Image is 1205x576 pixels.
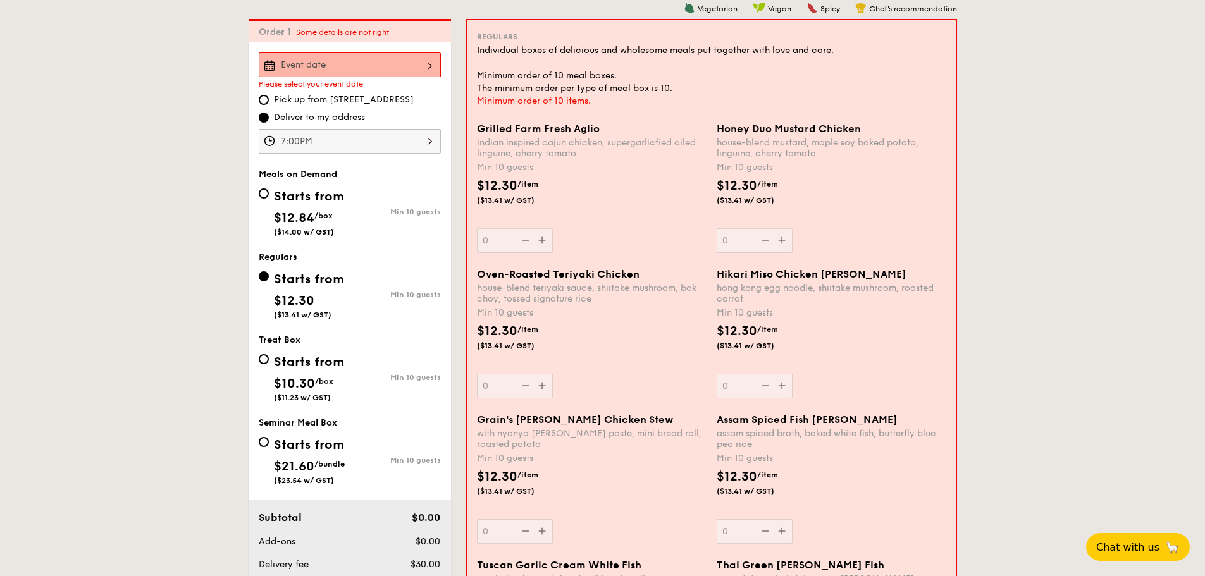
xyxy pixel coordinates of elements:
[1096,541,1159,553] span: Chat with us
[259,354,269,364] input: Starts from$10.30/box($11.23 w/ GST)Min 10 guests
[274,111,365,124] span: Deliver to my address
[259,417,337,428] span: Seminar Meal Box
[477,44,946,95] div: Individual boxes of delicious and wholesome meals put together with love and care. Minimum order ...
[477,559,641,571] span: Tuscan Garlic Cream White Fish
[806,2,818,13] img: icon-spicy.37a8142b.svg
[768,4,791,13] span: Vegan
[717,137,946,159] div: house-blend mustard, maple soy baked potato, linguine, cherry tomato
[314,211,333,220] span: /box
[274,270,344,289] div: Starts from
[717,414,898,426] span: Assam Spiced Fish [PERSON_NAME]
[274,459,314,474] span: $21.60
[684,2,695,13] img: icon-vegetarian.fe4039eb.svg
[411,559,440,570] span: $30.00
[477,161,707,174] div: Min 10 guests
[259,95,269,105] input: Pick up from [STREET_ADDRESS]
[350,373,441,382] div: Min 10 guests
[274,228,334,236] span: ($14.00 w/ GST)
[477,469,517,484] span: $12.30
[416,536,440,547] span: $0.00
[477,195,563,205] span: ($13.41 w/ GST)
[477,123,600,135] span: Grilled Farm Fresh Aglio
[350,290,441,299] div: Min 10 guests
[477,414,673,426] span: Grain's [PERSON_NAME] Chicken Stew
[477,283,707,304] div: house-blend teriyaki sauce, shiitake mushroom, bok choy, tossed signature rice
[274,94,414,106] span: Pick up from [STREET_ADDRESS]
[753,2,765,13] img: icon-vegan.f8ff3823.svg
[477,452,707,465] div: Min 10 guests
[259,52,441,77] input: Event date
[757,325,778,334] span: /item
[820,4,840,13] span: Spicy
[350,207,441,216] div: Min 10 guests
[477,341,563,351] span: ($13.41 w/ GST)
[259,512,302,524] span: Subtotal
[274,293,314,309] span: $12.30
[259,129,441,154] input: Event time
[477,137,707,159] div: indian inspired cajun chicken, supergarlicfied oiled linguine, cherry tomato
[717,178,757,193] span: $12.30
[717,123,861,135] span: Honey Duo Mustard Chicken
[274,393,331,402] span: ($11.23 w/ GST)
[717,307,946,319] div: Min 10 guests
[717,469,757,484] span: $12.30
[717,452,946,465] div: Min 10 guests
[477,268,640,280] span: Oven-Roasted Teriyaki Chicken
[259,80,441,89] div: Please select your event date
[477,307,707,319] div: Min 10 guests
[855,2,867,13] img: icon-chef-hat.a58ddaea.svg
[477,428,707,450] div: with nyonya [PERSON_NAME] paste, mini bread roll, roasted potato
[1086,533,1190,561] button: Chat with us🦙
[259,334,300,345] span: Treat Box
[274,376,315,391] span: $10.30
[314,460,345,469] span: /bundle
[274,476,334,485] span: ($23.54 w/ GST)
[296,28,389,37] span: Some details are not right
[717,161,946,174] div: Min 10 guests
[517,180,538,188] span: /item
[717,486,803,496] span: ($13.41 w/ GST)
[477,324,517,339] span: $12.30
[350,456,441,465] div: Min 10 guests
[517,325,538,334] span: /item
[757,470,778,479] span: /item
[1165,540,1180,555] span: 🦙
[259,559,309,570] span: Delivery fee
[717,341,803,351] span: ($13.41 w/ GST)
[717,283,946,304] div: hong kong egg noodle, shiitake mushroom, roasted carrot
[259,113,269,123] input: Deliver to my address
[259,271,269,281] input: Starts from$12.30($13.41 w/ GST)Min 10 guests
[517,470,538,479] span: /item
[477,95,946,107] div: Minimum order of 10 items.
[259,437,269,447] input: Starts from$21.60/bundle($23.54 w/ GST)Min 10 guests
[274,211,314,226] span: $12.84
[412,512,440,524] span: $0.00
[698,4,738,13] span: Vegetarian
[717,428,946,450] div: assam spiced broth, baked white fish, butterfly blue pea rice
[274,353,344,372] div: Starts from
[259,169,337,180] span: Meals on Demand
[259,252,297,262] span: Regulars
[477,178,517,193] span: $12.30
[259,188,269,199] input: Starts from$12.84/box($14.00 w/ GST)Min 10 guests
[717,324,757,339] span: $12.30
[274,436,345,455] div: Starts from
[274,187,344,206] div: Starts from
[274,310,331,319] span: ($13.41 w/ GST)
[717,195,803,205] span: ($13.41 w/ GST)
[477,32,517,41] span: Regulars
[477,486,563,496] span: ($13.41 w/ GST)
[315,377,333,386] span: /box
[757,180,778,188] span: /item
[717,559,884,571] span: Thai Green [PERSON_NAME] Fish
[869,4,957,13] span: Chef's recommendation
[259,27,296,37] span: Order 1
[259,536,295,547] span: Add-ons
[717,268,906,280] span: Hikari Miso Chicken [PERSON_NAME]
